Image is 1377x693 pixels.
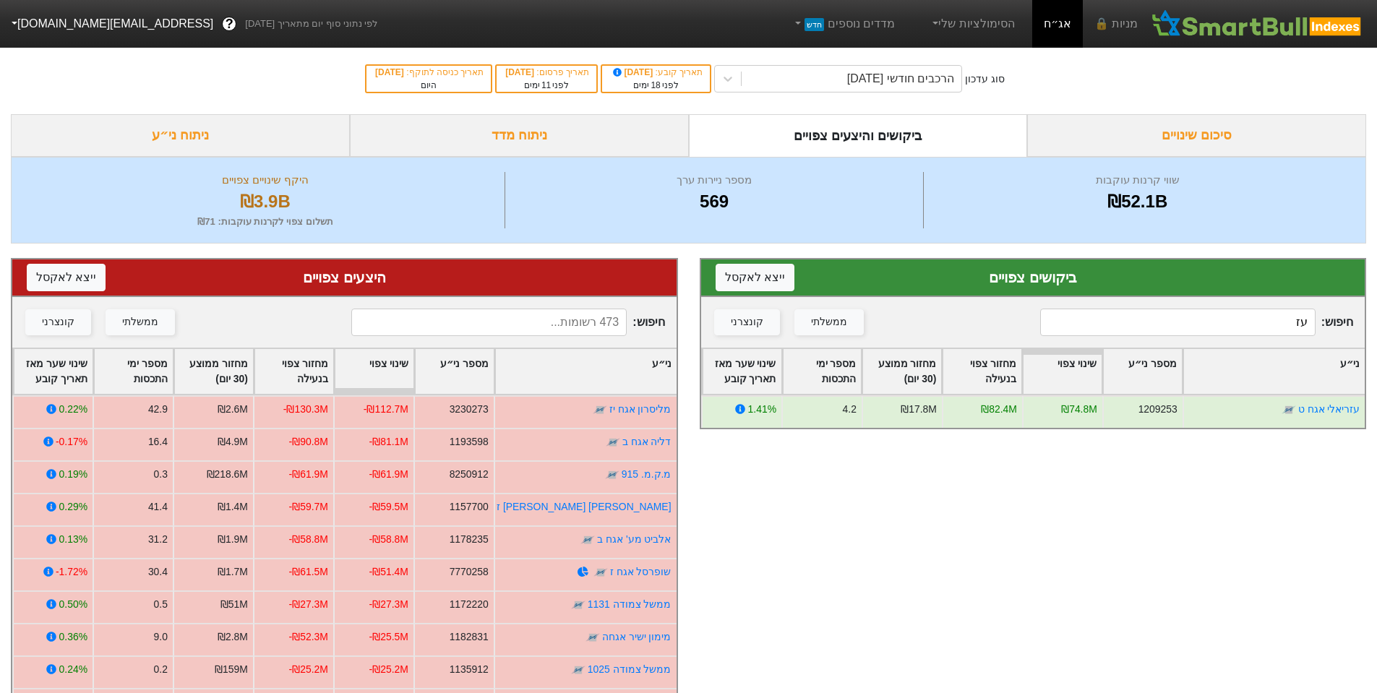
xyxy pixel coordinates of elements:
[30,215,501,229] div: תשלום צפוי לקרנות עוקבות : ₪71
[25,309,91,335] button: קונצרני
[369,532,408,547] div: -₪58.8M
[207,467,248,482] div: ₪218.6M
[651,80,660,90] span: 18
[59,662,87,677] div: 0.24%
[59,467,87,482] div: 0.19%
[450,467,489,482] div: 8250912
[335,349,413,394] div: Toggle SortBy
[42,314,74,330] div: קונצרני
[369,499,408,515] div: -₪59.5M
[148,434,168,449] div: 16.4
[283,402,328,417] div: -₪130.3M
[811,314,847,330] div: ממשלתי
[1023,349,1102,394] div: Toggle SortBy
[731,314,763,330] div: קונצרני
[106,309,175,335] button: ממשלתי
[218,499,248,515] div: ₪1.4M
[794,309,864,335] button: ממשלתי
[1040,309,1316,336] input: 96 רשומות...
[59,499,87,515] div: 0.29%
[509,189,920,215] div: 569
[611,67,656,77] span: [DATE]
[364,402,408,417] div: -₪112.7M
[59,532,87,547] div: 0.13%
[495,349,677,394] div: Toggle SortBy
[602,631,672,642] a: מימון ישיר אגחה
[609,403,672,415] a: מליסרון אגח יז
[27,267,662,288] div: היצעים צפויים
[350,114,689,157] div: ניתוח מדד
[14,349,93,394] div: Toggle SortBy
[609,66,703,79] div: תאריך קובע :
[94,349,173,394] div: Toggle SortBy
[504,79,589,92] div: לפני ימים
[154,629,168,645] div: 9.0
[609,79,703,92] div: לפני ימים
[943,349,1021,394] div: Toggle SortBy
[1149,9,1365,38] img: SmartBull
[622,468,672,480] a: מ.ק.מ. 915
[716,267,1351,288] div: ביקושים צפויים
[154,662,168,677] div: 0.2
[689,114,1028,157] div: ביקושים והיצעים צפויים
[610,566,672,577] a: שופרסל אגח ז
[154,467,168,482] div: 0.3
[597,533,671,545] a: אלביט מע' אגח ב
[220,597,248,612] div: ₪51M
[450,662,489,677] div: 1135912
[148,499,168,515] div: 41.4
[174,349,253,394] div: Toggle SortBy
[497,501,671,512] a: [PERSON_NAME] [PERSON_NAME] ז
[369,467,408,482] div: -₪61.9M
[289,629,328,645] div: -₪52.3M
[148,564,168,580] div: 30.4
[606,435,620,449] img: tase link
[289,499,328,515] div: -₪59.7M
[862,349,941,394] div: Toggle SortBy
[218,629,248,645] div: ₪2.8M
[450,597,489,612] div: 1172220
[1138,402,1177,417] div: 1209253
[289,662,328,677] div: -₪25.2M
[289,467,328,482] div: -₪61.9M
[580,533,595,547] img: tase link
[289,597,328,612] div: -₪27.3M
[421,80,437,90] span: היום
[56,564,87,580] div: -1.72%
[1027,114,1366,157] div: סיכום שינויים
[450,532,489,547] div: 1178235
[504,66,589,79] div: תאריך פרסום :
[509,172,920,189] div: מספר ניירות ערך
[369,597,408,612] div: -₪27.3M
[505,67,536,77] span: [DATE]
[122,314,158,330] div: ממשלתי
[1297,403,1360,415] a: עזריאלי אגח ט
[1281,403,1295,417] img: tase link
[585,630,600,645] img: tase link
[148,402,168,417] div: 42.9
[218,434,248,449] div: ₪4.9M
[901,402,937,417] div: ₪17.8M
[59,402,87,417] div: 0.22%
[27,264,106,291] button: ייצא לאקסל
[218,532,248,547] div: ₪1.9M
[415,349,494,394] div: Toggle SortBy
[716,264,794,291] button: ייצא לאקסל
[981,402,1017,417] div: ₪82.4M
[450,564,489,580] div: 7770258
[1103,349,1182,394] div: Toggle SortBy
[1183,349,1365,394] div: Toggle SortBy
[571,663,585,677] img: tase link
[59,597,87,612] div: 0.50%
[1040,309,1353,336] span: חיפוש :
[369,629,408,645] div: -₪25.5M
[703,349,781,394] div: Toggle SortBy
[56,434,87,449] div: -0.17%
[11,114,350,157] div: ניתוח ני״ע
[245,17,377,31] span: לפי נתוני סוף יום מתאריך [DATE]
[254,349,333,394] div: Toggle SortBy
[369,564,408,580] div: -₪51.4M
[842,402,856,417] div: 4.2
[351,309,627,336] input: 473 רשומות...
[927,172,1347,189] div: שווי קרנות עוקבות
